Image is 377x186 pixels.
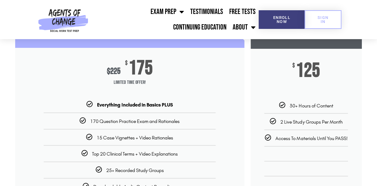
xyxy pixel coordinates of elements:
span: Limited Time Offer! [15,76,244,89]
span: 2 Live Study Groups Per Month [280,119,342,125]
span: 125 [296,63,320,79]
span: 30+ Hours of Content [290,103,333,109]
a: Free Tests [226,4,259,20]
span: 15 Case Vignettes + Video Rationales [97,135,173,141]
div: 225 [107,66,121,76]
span: $ [125,60,128,66]
a: Enroll Now [259,10,305,29]
nav: Menu [91,4,259,35]
span: SIGN IN [314,16,331,24]
span: Access To Materials Until You PASS! [275,135,347,141]
span: $ [292,63,295,69]
span: $ [107,66,110,76]
span: 175 [129,60,153,76]
span: Enroll Now [269,16,295,24]
b: Everything Included in Basics PLUS [97,102,173,108]
span: 170 Question Practice Exam and Rationales [90,118,180,124]
a: SIGN IN [305,10,341,29]
a: Continuing Education [170,20,230,35]
a: Testimonials [187,4,226,20]
a: About [230,20,259,35]
a: Exam Prep [147,4,187,20]
span: Top 20 Clinical Terms + Video Explanations [92,151,178,157]
span: 25+ Recorded Study Groups [106,167,164,173]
